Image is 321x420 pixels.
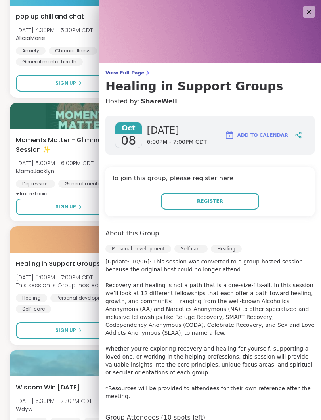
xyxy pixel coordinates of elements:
h4: About this Group [105,229,159,238]
span: Wisdom Win [DATE] [16,383,80,392]
div: Chronic Illness [49,47,97,55]
div: Anxiety [16,47,46,55]
b: Wdyw [16,405,32,413]
span: Healing in Support Groups [16,259,100,269]
span: Sign Up [55,203,76,210]
h4: Hosted by: [105,97,315,106]
b: AliciaMarie [16,34,45,42]
button: Sign Up [16,322,122,339]
button: Sign Up [16,75,122,92]
div: Self-care [174,245,208,253]
button: Register [161,193,259,210]
h4: To join this group, please register here [112,174,308,185]
div: Depression [16,180,55,188]
span: 6:00PM - 7:00PM CDT [147,138,207,146]
div: Healing [16,294,47,302]
button: Add to Calendar [221,126,292,145]
span: View Full Page [105,70,315,76]
button: Sign Up [16,199,122,215]
span: Moments Matter - Glimmer Session ✨ [16,136,116,155]
a: ShareWell [141,97,177,106]
span: [DATE] 5:00PM - 6:00PM CDT [16,159,94,167]
span: Sign Up [55,327,76,334]
span: This session is Group-hosted [16,281,99,289]
span: Oct [115,122,142,134]
div: Personal development [50,294,117,302]
span: Sign Up [55,80,76,87]
span: Register [197,198,223,205]
div: General mental health [58,180,125,188]
img: ShareWell Logomark [225,130,234,140]
p: [Update: 10/06]: This session was converted to a group-hosted session because the original host c... [105,258,315,400]
span: Add to Calendar [237,132,288,139]
div: Personal development [105,245,171,253]
span: 08 [121,134,136,148]
div: Self-care [16,305,51,313]
div: General mental health [16,58,83,66]
span: [DATE] 4:30PM - 5:30PM CDT [16,26,93,34]
span: pop up chill and chat [16,12,84,21]
b: MamaJacklyn [16,167,54,175]
div: Healing [211,245,242,253]
span: [DATE] 6:00PM - 7:00PM CDT [16,273,99,281]
h3: Healing in Support Groups [105,79,315,94]
a: View Full PageHealing in Support Groups [105,70,315,94]
span: [DATE] [147,124,207,137]
span: [DATE] 6:30PM - 7:30PM CDT [16,397,92,405]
